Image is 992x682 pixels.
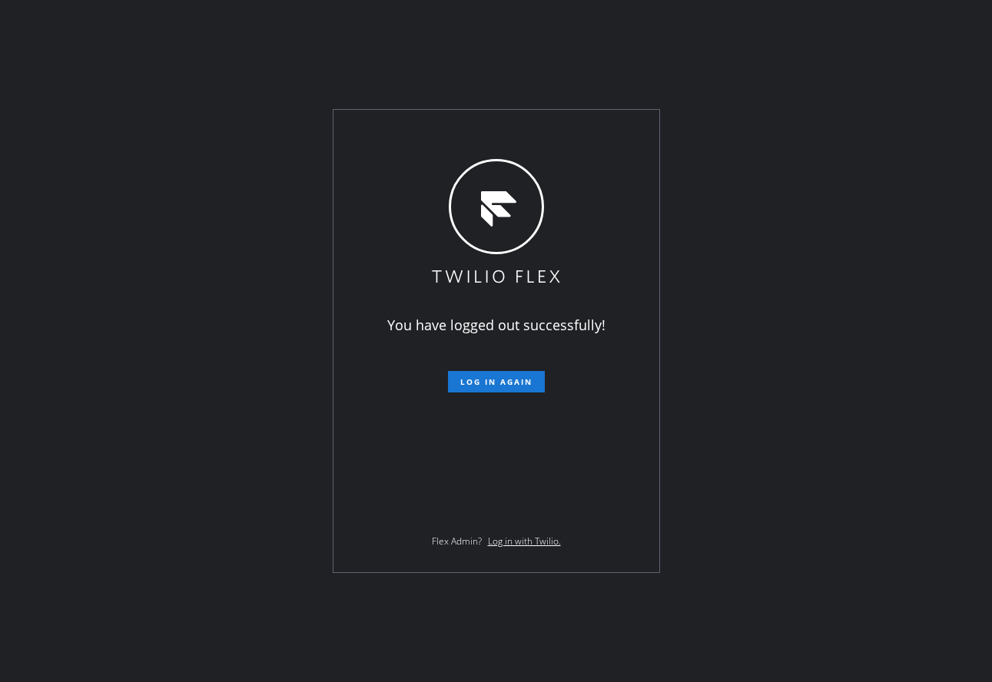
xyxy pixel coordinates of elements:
button: Log in again [448,371,545,392]
span: You have logged out successfully! [387,316,605,334]
a: Log in with Twilio. [488,535,561,548]
span: Log in again [460,376,532,387]
span: Flex Admin? [432,535,482,548]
